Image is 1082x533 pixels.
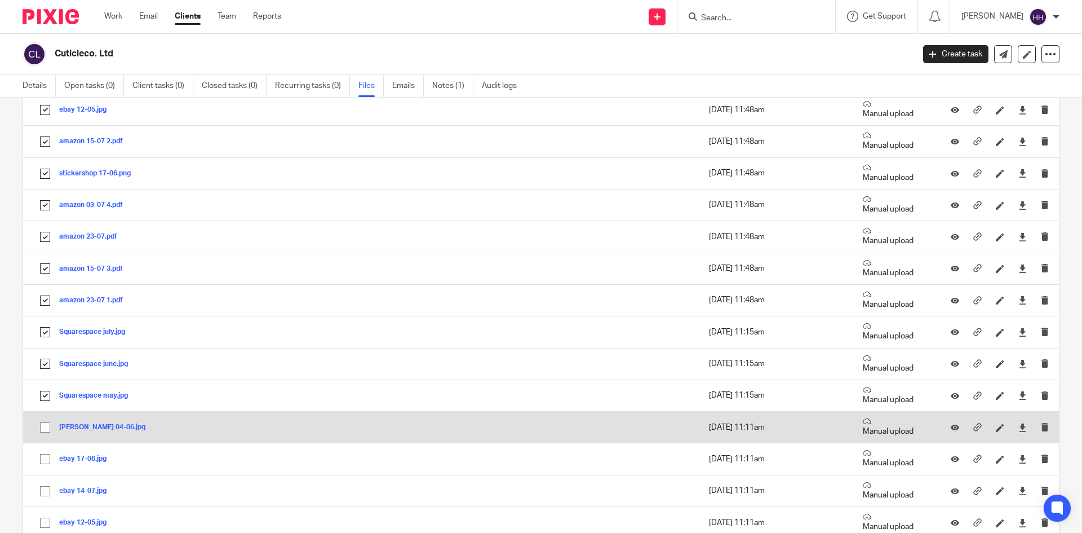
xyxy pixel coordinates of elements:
a: Download [1018,485,1027,496]
p: Manual upload [863,100,924,120]
a: Team [218,11,236,22]
input: Select [34,258,56,279]
a: Notes (1) [432,75,473,97]
button: amazon 23-07 1.pdf [59,297,131,305]
p: Manual upload [863,386,924,406]
input: Select [34,385,56,407]
button: amazon 03-07 4.pdf [59,201,131,209]
a: Download [1018,200,1027,211]
button: Squarespace june.jpg [59,360,136,368]
a: Download [1018,422,1027,433]
p: Manual upload [863,354,924,374]
p: Manual upload [863,131,924,151]
a: Work [104,11,122,22]
button: [PERSON_NAME] 04-06.jpg [59,424,154,431]
button: Squarespace july.jpg [59,328,134,336]
p: [DATE] 11:48am [709,263,840,274]
a: Open tasks (0) [64,75,124,97]
a: Download [1018,104,1027,116]
button: amazon 15-07 3.pdf [59,265,131,273]
p: Manual upload [863,449,924,469]
span: Get Support [863,12,906,20]
input: Select [34,290,56,311]
a: Recurring tasks (0) [275,75,350,97]
h2: Cuticleco. Ltd [55,48,736,60]
p: [DATE] 11:48am [709,104,840,116]
p: [DATE] 11:15am [709,327,840,338]
p: [DATE] 11:11am [709,485,840,496]
p: Manual upload [863,322,924,342]
a: Details [23,75,56,97]
a: Download [1018,390,1027,401]
img: svg%3E [23,42,46,66]
input: Select [34,448,56,470]
button: ebay 12-05.jpg [59,106,115,114]
p: [DATE] 11:11am [709,453,840,465]
input: Select [34,99,56,121]
button: amazon 15-07 2.pdf [59,138,131,146]
p: Manual upload [863,417,924,437]
input: Select [34,163,56,184]
input: Select [34,321,56,343]
button: ebay 14-07.jpg [59,487,115,495]
button: stickershop 17-06.png [59,170,139,178]
a: Download [1018,295,1027,306]
input: Select [34,353,56,375]
a: Audit logs [482,75,525,97]
p: [DATE] 11:15am [709,390,840,401]
a: Clients [175,11,201,22]
button: ebay 17-06.jpg [59,455,115,463]
input: Select [34,481,56,502]
button: ebay 12-05.jpg [59,519,115,527]
a: Reports [253,11,281,22]
img: Pixie [23,9,79,24]
a: Closed tasks (0) [202,75,267,97]
a: Files [358,75,384,97]
p: [DATE] 11:48am [709,294,840,306]
p: Manual upload [863,290,924,310]
input: Select [34,131,56,152]
button: amazon 23-07.pdf [59,233,126,241]
a: Download [1018,358,1027,369]
p: Manual upload [863,513,924,532]
p: Manual upload [863,164,924,183]
button: Squarespace may.jpg [59,392,136,400]
a: Download [1018,168,1027,179]
p: [DATE] 11:48am [709,231,840,243]
p: [DATE] 11:48am [709,136,840,147]
a: Emails [392,75,424,97]
p: Manual upload [863,227,924,246]
p: [PERSON_NAME] [961,11,1023,22]
p: [DATE] 11:15am [709,358,840,369]
p: [DATE] 11:11am [709,517,840,528]
a: Client tasks (0) [132,75,193,97]
p: Manual upload [863,259,924,279]
input: Select [34,417,56,438]
a: Download [1018,327,1027,338]
a: Download [1018,517,1027,528]
input: Search [700,14,801,24]
p: Manual upload [863,195,924,215]
a: Email [139,11,158,22]
p: [DATE] 11:48am [709,199,840,210]
a: Create task [923,45,988,63]
p: Manual upload [863,481,924,501]
p: [DATE] 11:48am [709,168,840,179]
a: Download [1018,231,1027,243]
a: Download [1018,136,1027,147]
img: svg%3E [1029,8,1047,26]
a: Download [1018,453,1027,465]
p: [DATE] 11:11am [709,422,840,433]
a: Download [1018,263,1027,274]
input: Select [34,226,56,248]
input: Select [34,195,56,216]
